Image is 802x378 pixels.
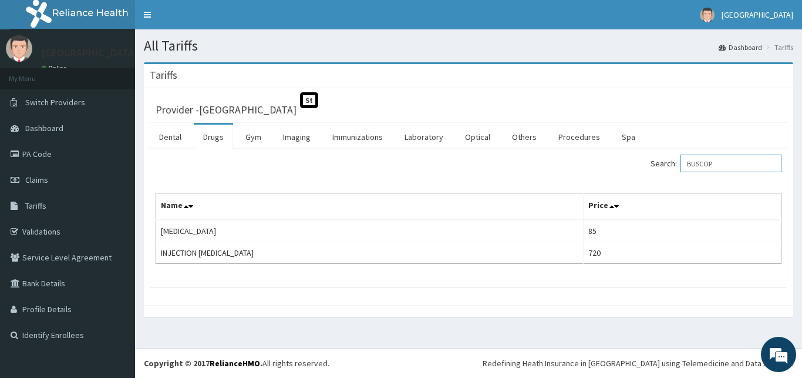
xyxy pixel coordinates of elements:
[61,66,197,81] div: Chat with us now
[456,125,500,149] a: Optical
[22,59,48,88] img: d_794563401_company_1708531726252_794563401
[584,220,781,242] td: 85
[236,125,271,149] a: Gym
[323,125,392,149] a: Immunizations
[763,42,793,52] li: Tariffs
[68,114,162,233] span: We're online!
[41,48,138,58] p: [GEOGRAPHIC_DATA]
[549,125,609,149] a: Procedures
[584,193,781,220] th: Price
[300,92,318,108] span: St
[6,35,32,62] img: User Image
[722,9,793,20] span: [GEOGRAPHIC_DATA]
[144,358,262,369] strong: Copyright © 2017 .
[210,358,260,369] a: RelianceHMO
[194,125,233,149] a: Drugs
[150,70,177,81] h3: Tariffs
[395,125,453,149] a: Laboratory
[700,8,715,22] img: User Image
[584,242,781,264] td: 720
[193,6,221,34] div: Minimize live chat window
[144,38,793,53] h1: All Tariffs
[156,242,584,264] td: INJECTION [MEDICAL_DATA]
[41,64,69,72] a: Online
[25,97,85,108] span: Switch Providers
[135,348,802,378] footer: All rights reserved.
[25,175,48,185] span: Claims
[156,220,584,242] td: [MEDICAL_DATA]
[274,125,320,149] a: Imaging
[25,123,63,133] span: Dashboard
[6,253,224,294] textarea: Type your message and hit 'Enter'
[719,42,762,52] a: Dashboard
[503,125,546,149] a: Others
[150,125,191,149] a: Dental
[156,193,584,220] th: Name
[156,105,296,115] h3: Provider - [GEOGRAPHIC_DATA]
[651,155,781,172] label: Search:
[25,200,46,211] span: Tariffs
[680,155,781,172] input: Search:
[483,357,793,369] div: Redefining Heath Insurance in [GEOGRAPHIC_DATA] using Telemedicine and Data Science!
[612,125,645,149] a: Spa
